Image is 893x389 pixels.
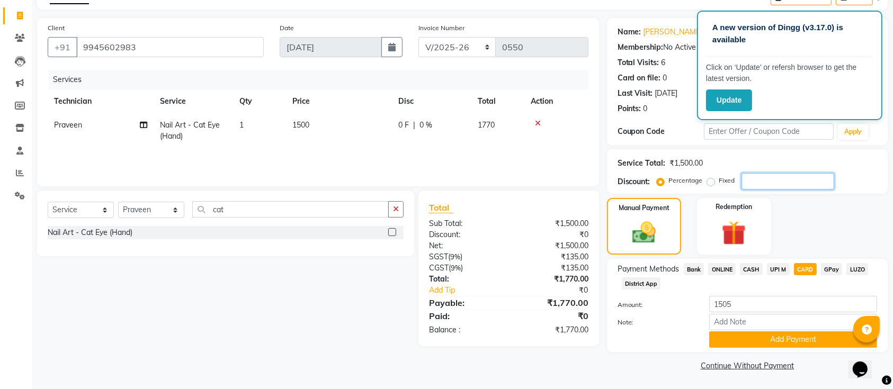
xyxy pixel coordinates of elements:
div: Payable: [421,296,508,309]
th: Technician [48,89,154,113]
button: Update [706,89,752,111]
span: 1 [239,120,244,130]
a: Add Tip [421,285,523,296]
div: Net: [421,240,508,251]
th: Action [524,89,588,113]
div: ₹1,500.00 [508,240,596,251]
div: ₹1,770.00 [508,324,596,336]
div: ₹1,500.00 [670,158,703,169]
span: 0 F [398,120,409,131]
span: 1770 [478,120,495,130]
span: CGST [429,263,449,273]
div: ₹0 [508,229,596,240]
div: Services [49,70,596,89]
th: Price [286,89,392,113]
div: 0 [644,103,648,114]
label: Redemption [716,202,752,212]
label: Percentage [669,176,703,185]
span: Payment Methods [618,264,680,275]
div: ( ) [421,263,508,274]
img: _gift.svg [714,218,754,248]
span: Total [429,202,453,213]
p: A new version of Dingg (v3.17.0) is available [712,22,867,46]
th: Qty [233,89,286,113]
span: 1500 [292,120,309,130]
div: Total: [421,274,508,285]
span: Praveen [54,120,82,130]
span: UPI M [767,263,790,275]
label: Fixed [719,176,735,185]
input: Amount [709,296,877,312]
div: ₹0 [523,285,596,296]
span: CARD [794,263,817,275]
div: Nail Art - Cat Eye (Hand) [48,227,132,238]
label: Note: [610,318,701,327]
div: Name: [618,26,641,38]
button: Apply [838,124,868,140]
input: Search by Name/Mobile/Email/Code [76,37,264,57]
a: [PERSON_NAME] [644,26,703,38]
span: Nail Art - Cat Eye (Hand) [160,120,220,141]
label: Invoice Number [418,23,465,33]
label: Client [48,23,65,33]
label: Manual Payment [619,203,669,213]
img: _cash.svg [625,219,663,246]
span: ONLINE [708,263,736,275]
span: | [413,120,415,131]
div: ₹0 [508,310,596,322]
span: GPay [821,263,843,275]
span: District App [622,277,661,290]
div: Sub Total: [421,218,508,229]
span: SGST [429,252,448,261]
div: Last Visit: [618,88,653,99]
button: +91 [48,37,77,57]
span: LUZO [846,263,868,275]
span: 9% [451,264,461,272]
div: Coupon Code [618,126,704,137]
button: Add Payment [709,331,877,348]
div: Paid: [421,310,508,322]
div: ₹135.00 [508,251,596,263]
div: 0 [663,73,667,84]
div: ₹1,770.00 [508,274,596,285]
div: Total Visits: [618,57,659,68]
div: 6 [662,57,666,68]
a: Continue Without Payment [609,360,886,372]
th: Disc [392,89,471,113]
th: Total [471,89,524,113]
div: Membership: [618,42,664,53]
div: Discount: [421,229,508,240]
div: [DATE] [655,88,678,99]
div: Balance : [421,324,508,336]
div: Discount: [618,176,650,187]
th: Service [154,89,233,113]
input: Search or Scan [192,201,389,218]
div: ₹1,500.00 [508,218,596,229]
span: Bank [684,263,704,275]
span: 0 % [419,120,432,131]
div: No Active Membership [618,42,877,53]
div: ₹135.00 [508,263,596,274]
input: Enter Offer / Coupon Code [704,123,834,140]
p: Click on ‘Update’ or refersh browser to get the latest version. [706,62,873,84]
div: Card on file: [618,73,661,84]
div: ₹1,770.00 [508,296,596,309]
div: ( ) [421,251,508,263]
span: 9% [450,252,460,261]
label: Amount: [610,300,701,310]
input: Add Note [709,314,877,330]
span: CASH [740,263,763,275]
div: Points: [618,103,641,114]
label: Date [280,23,294,33]
div: Service Total: [618,158,666,169]
iframe: chat widget [849,347,882,378]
